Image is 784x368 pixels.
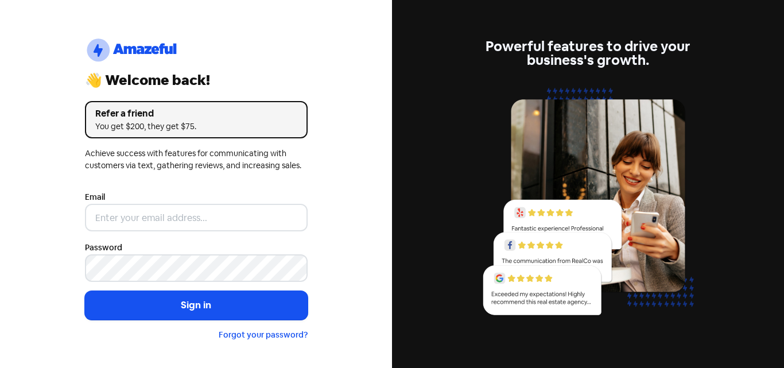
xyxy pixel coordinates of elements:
[85,291,308,320] button: Sign in
[477,81,700,328] img: reviews
[477,40,700,67] div: Powerful features to drive your business's growth.
[85,73,308,87] div: 👋 Welcome back!
[95,107,297,121] div: Refer a friend
[85,148,308,172] div: Achieve success with features for communicating with customers via text, gathering reviews, and i...
[219,330,308,340] a: Forgot your password?
[85,204,308,231] input: Enter your email address...
[85,191,105,203] label: Email
[95,121,297,133] div: You get $200, they get $75.
[85,242,122,254] label: Password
